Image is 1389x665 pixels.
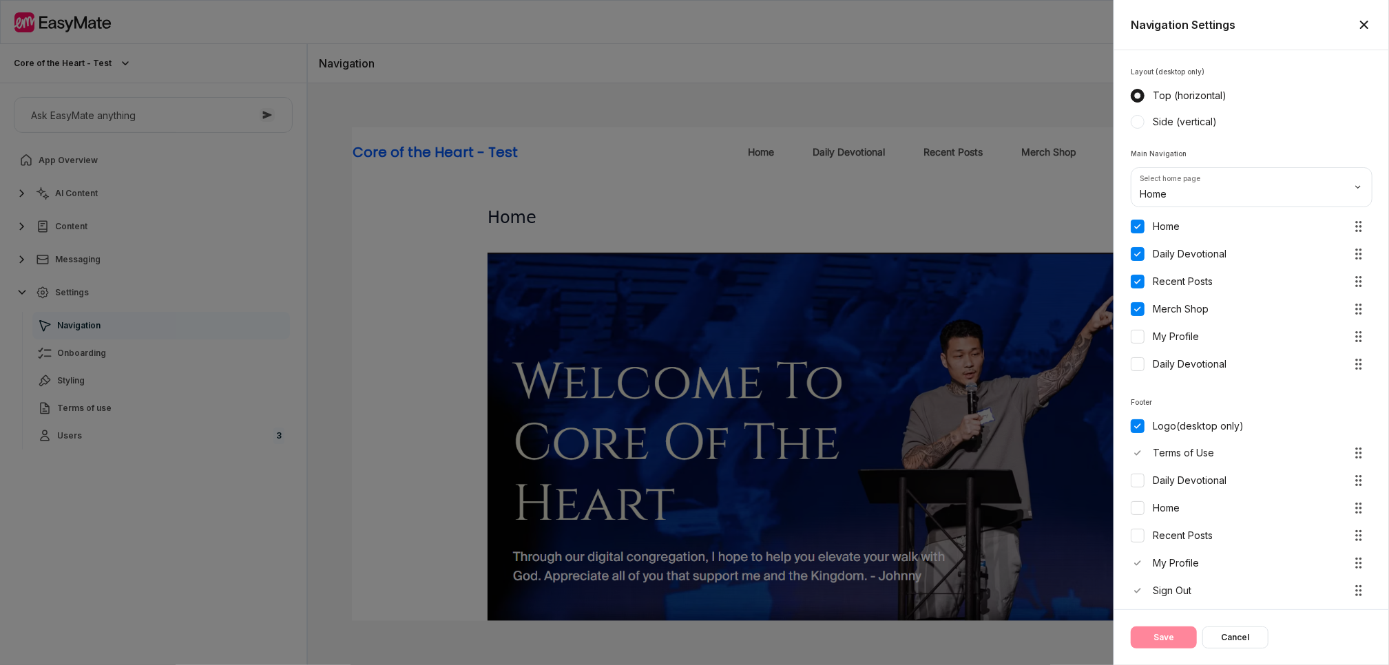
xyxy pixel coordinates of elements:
[1153,219,1180,234] p: Home
[1153,556,1199,571] p: My Profile
[1131,397,1372,408] p: Footer
[1140,173,1200,184] label: Select home page
[1153,274,1213,289] p: Recent Posts
[1131,17,1235,33] h2: Navigation Settings
[397,18,423,32] span: Home
[1153,88,1226,103] p: Top (horizontal)
[1,14,166,35] p: Core of the Heart - Test
[1153,419,1244,434] p: Logo (desktop only)
[1131,149,1372,159] p: Main Navigation
[461,18,534,32] span: Daily Devotional
[1153,500,1180,516] p: Home
[670,18,725,32] span: Merch Shop
[1202,626,1268,648] button: Cancel
[1153,445,1214,461] p: Terms of Use
[1153,583,1191,598] p: Sign Out
[1153,357,1226,372] p: Daily Devotional
[136,81,185,100] span: Home
[1153,246,1226,262] p: Daily Devotional
[136,125,857,649] img: 109_0.png
[1153,528,1213,543] p: Recent Posts
[1153,302,1209,317] p: Merch Shop
[955,13,992,36] button: B
[572,18,631,32] span: Recent Posts
[1153,114,1217,129] p: Side (vertical)
[1131,67,1372,77] p: Layout (desktop only)
[959,17,975,33] span: B
[1153,329,1199,344] p: My Profile
[1153,473,1226,488] p: Daily Devotional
